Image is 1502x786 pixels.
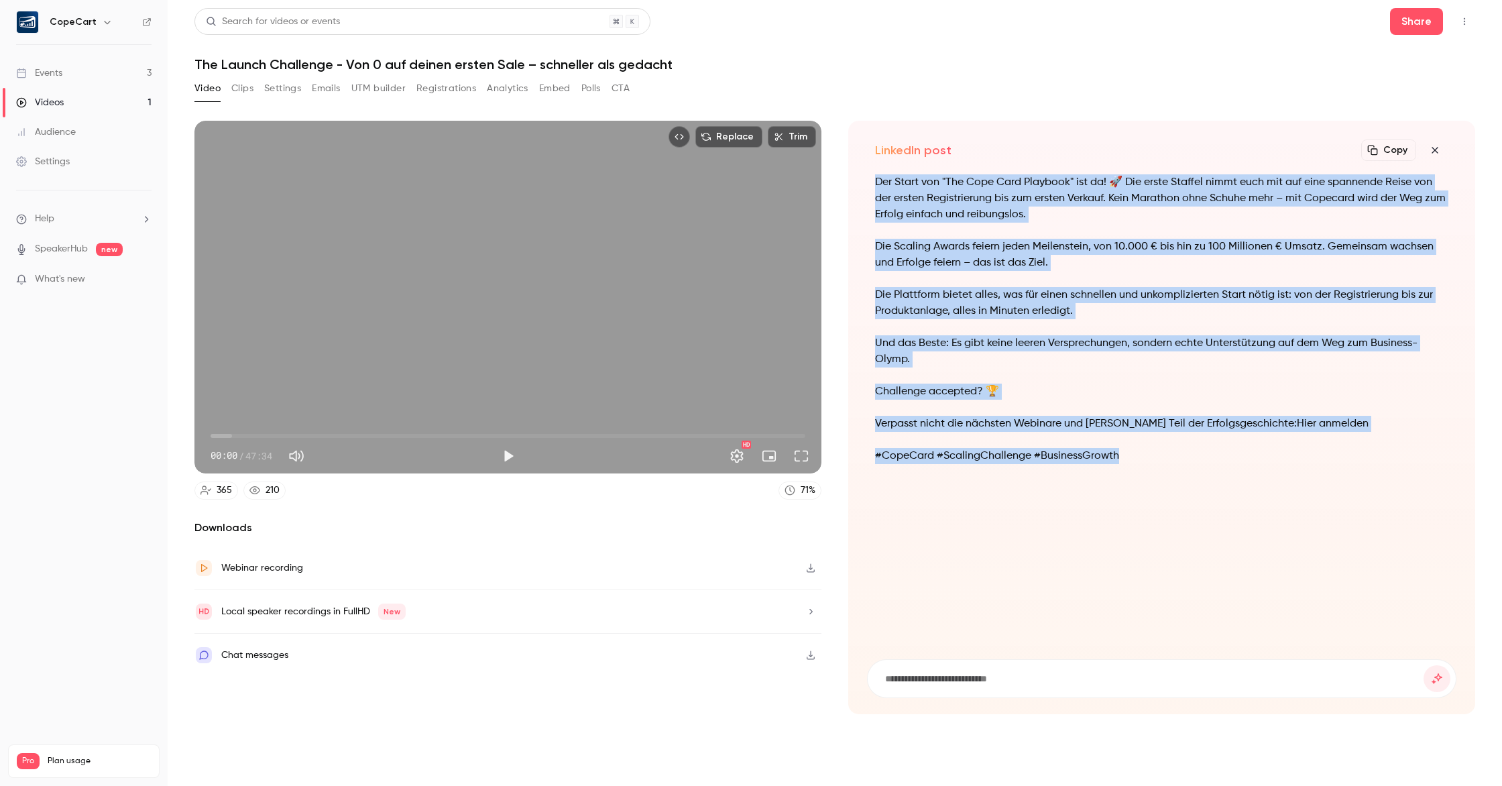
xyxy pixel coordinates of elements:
p: Die Plattform bietet alles, was für einen schnellen und unkomplizierten Start nötig ist: von der ... [875,287,1448,319]
span: New [378,604,406,620]
p: #CopeCard #ScalingChallenge #BusinessGrowth [875,448,1448,464]
span: Help [35,212,54,226]
button: Emails [312,78,340,99]
p: Die Scaling Awards feiern jeden Meilenstein, von 10.000 € bis hin zu 100 Millionen € Umsatz. Geme... [875,239,1448,271]
button: Replace [695,126,762,148]
p: Der Start von "The Cope Card Playbook" ist da! 🚀 Die erste Staffel nimmt euch mit auf eine spanne... [875,174,1448,223]
button: Mute [283,443,310,469]
div: 365 [217,484,232,498]
button: Full screen [788,443,815,469]
h2: Downloads [194,520,821,536]
button: Settings [264,78,301,99]
div: Webinar recording [221,560,303,576]
span: Plan usage [48,756,151,767]
div: Settings [16,155,70,168]
button: Trim [768,126,816,148]
a: Hier anmelden [1297,418,1369,429]
a: 71% [778,482,821,500]
button: Video [194,78,221,99]
button: CTA [612,78,630,99]
button: Top Bar Actions [1454,11,1475,32]
span: What's new [35,272,85,286]
img: CopeCart [17,11,38,33]
div: Search for videos or events [206,15,340,29]
div: Audience [16,125,76,139]
button: Analytics [487,78,528,99]
button: Clips [231,78,253,99]
h2: LinkedIn post [875,142,951,158]
div: Videos [16,96,64,109]
button: Settings [724,443,750,469]
h1: The Launch Challenge - Von 0 auf deinen ersten Sale – schneller als gedacht [194,56,1475,72]
span: / [239,449,244,463]
span: Pro [17,753,40,769]
button: Registrations [416,78,476,99]
button: Turn on miniplayer [756,443,783,469]
div: Chat messages [221,647,288,663]
p: Und das Beste: Es gibt keine leeren Versprechungen, sondern echte Unterstützung auf dem Weg zum B... [875,335,1448,368]
h6: CopeCart [50,15,97,29]
a: SpeakerHub [35,242,88,256]
button: Copy [1361,139,1416,161]
button: Polls [581,78,601,99]
li: help-dropdown-opener [16,212,152,226]
p: Verpasst nicht die nächsten Webinare und [PERSON_NAME] Teil der Erfolgsgeschichte: [875,416,1448,432]
span: 00:00 [211,449,237,463]
div: 00:00 [211,449,272,463]
div: Local speaker recordings in FullHD [221,604,406,620]
button: Embed [539,78,571,99]
a: 210 [243,482,286,500]
div: HD [742,441,751,449]
div: Events [16,66,62,80]
p: Challenge accepted? 🏆 [875,384,1448,400]
button: UTM builder [351,78,406,99]
span: 47:34 [245,449,272,463]
a: 365 [194,482,238,500]
button: Play [495,443,522,469]
div: 71 % [801,484,815,498]
button: Embed video [669,126,690,148]
div: 210 [266,484,280,498]
button: Share [1390,8,1443,35]
span: new [96,243,123,256]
